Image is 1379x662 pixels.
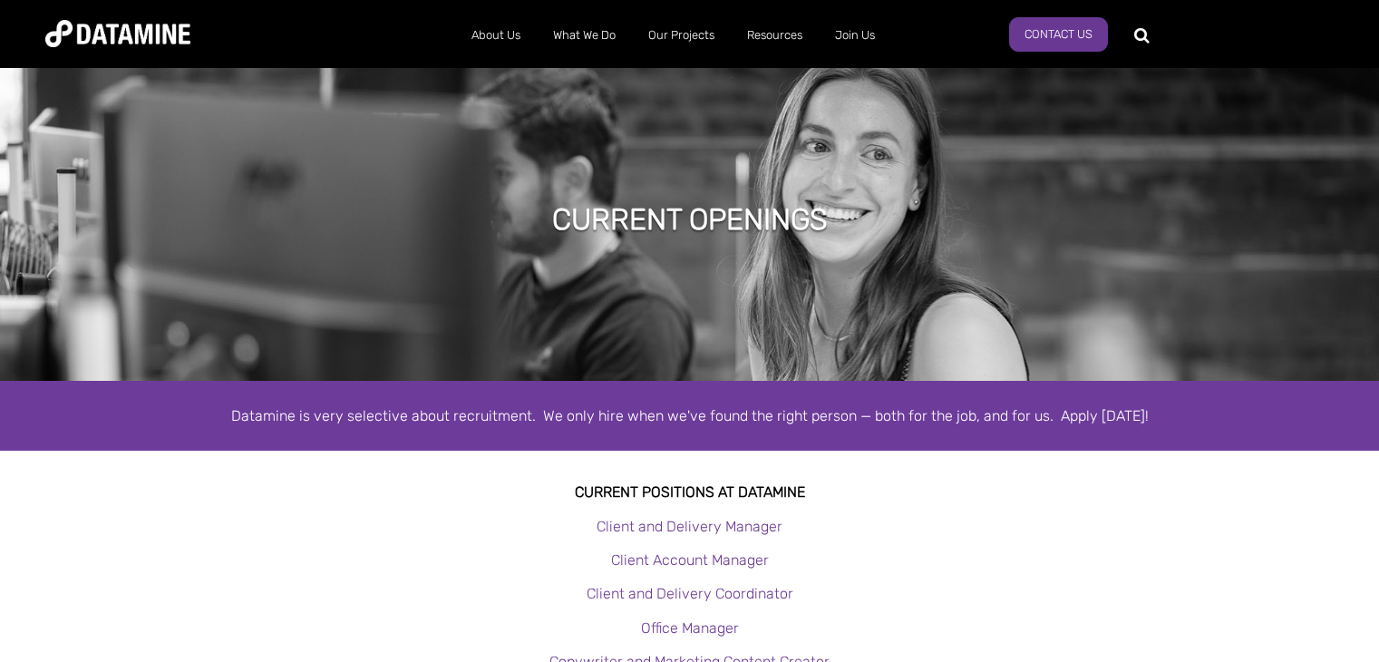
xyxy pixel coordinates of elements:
[587,585,793,602] a: Client and Delivery Coordinator
[455,12,537,59] a: About Us
[632,12,731,59] a: Our Projects
[1009,17,1108,52] a: Contact Us
[611,551,769,569] a: Client Account Manager
[537,12,632,59] a: What We Do
[45,20,190,47] img: Datamine
[597,518,782,535] a: Client and Delivery Manager
[575,483,805,501] strong: Current Positions at datamine
[173,404,1207,428] div: Datamine is very selective about recruitment. We only hire when we've found the right person — bo...
[819,12,891,59] a: Join Us
[552,200,828,239] h1: Current Openings
[641,619,739,637] a: Office Manager
[731,12,819,59] a: Resources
